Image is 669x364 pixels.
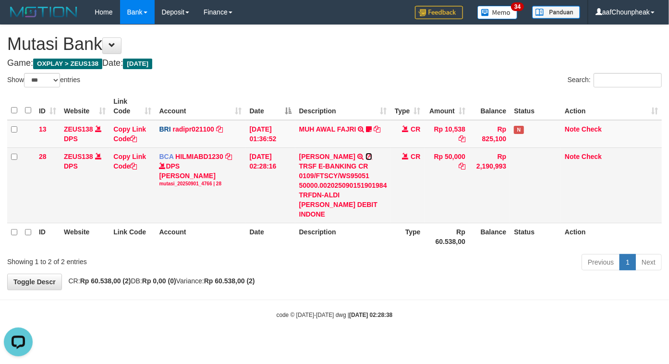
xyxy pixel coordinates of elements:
[365,153,372,160] a: Copy ALDI DINOVA to clipboard
[594,73,662,87] input: Search:
[64,277,255,285] span: CR: DB: Variance:
[33,59,102,69] span: OXPLAY > ZEUS138
[35,93,60,120] th: ID: activate to sort column ascending
[113,153,146,170] a: Copy Link Code
[39,125,47,133] span: 13
[582,153,602,160] a: Check
[469,120,510,148] td: Rp 825,100
[565,125,580,133] a: Note
[561,93,662,120] th: Action: activate to sort column ascending
[477,6,518,19] img: Button%20Memo.svg
[411,125,420,133] span: CR
[299,153,355,160] a: [PERSON_NAME]
[411,153,420,160] span: CR
[620,254,636,270] a: 1
[159,153,174,160] span: BCA
[349,312,392,318] strong: [DATE] 02:28:38
[123,59,152,69] span: [DATE]
[156,93,246,120] th: Account: activate to sort column ascending
[295,223,391,250] th: Description
[39,153,47,160] span: 28
[142,277,176,285] strong: Rp 0,00 (0)
[582,254,620,270] a: Previous
[159,161,242,187] div: DPS [PERSON_NAME]
[277,312,393,318] small: code © [DATE]-[DATE] dwg |
[35,223,60,250] th: ID
[425,93,469,120] th: Amount: activate to sort column ascending
[225,153,232,160] a: Copy HILMIABD1230 to clipboard
[246,120,295,148] td: [DATE] 01:36:52
[415,6,463,19] img: Feedback.jpg
[60,147,109,223] td: DPS
[7,73,80,87] label: Show entries
[425,120,469,148] td: Rp 10,538
[7,5,80,19] img: MOTION_logo.png
[7,35,662,54] h1: Mutasi Bank
[391,93,425,120] th: Type: activate to sort column ascending
[175,153,223,160] a: HILMIABD1230
[635,254,662,270] a: Next
[299,161,387,219] div: TRSF E-BANKING CR 0109/FTSCY/WS95051 50000.002025090151901984 TRFDN-ALDI [PERSON_NAME] DEBIT INDONE
[469,223,510,250] th: Balance
[469,93,510,120] th: Balance
[510,93,561,120] th: Status
[156,223,246,250] th: Account
[60,223,109,250] th: Website
[561,223,662,250] th: Action
[60,93,109,120] th: Website: activate to sort column ascending
[246,93,295,120] th: Date: activate to sort column descending
[246,223,295,250] th: Date
[7,253,271,267] div: Showing 1 to 2 of 2 entries
[159,125,171,133] span: BRI
[391,223,425,250] th: Type
[565,153,580,160] a: Note
[514,126,523,134] span: Has Note
[511,2,524,11] span: 34
[510,223,561,250] th: Status
[109,93,155,120] th: Link Code: activate to sort column ascending
[295,93,391,120] th: Description: activate to sort column ascending
[7,59,662,68] h4: Game: Date:
[299,125,356,133] a: MUH AWAL FAJRI
[216,125,223,133] a: Copy radipr021100 to clipboard
[80,277,131,285] strong: Rp 60.538,00 (2)
[246,147,295,223] td: [DATE] 02:28:16
[374,125,380,133] a: Copy MUH AWAL FAJRI to clipboard
[582,125,602,133] a: Check
[425,147,469,223] td: Rp 50,000
[64,125,93,133] a: ZEUS138
[60,120,109,148] td: DPS
[7,274,62,290] a: Toggle Descr
[64,153,93,160] a: ZEUS138
[425,223,469,250] th: Rp 60.538,00
[109,223,155,250] th: Link Code
[159,181,242,187] div: mutasi_20250901_4766 | 28
[459,135,465,143] a: Copy Rp 10,538 to clipboard
[469,147,510,223] td: Rp 2,190,993
[459,162,465,170] a: Copy Rp 50,000 to clipboard
[113,125,146,143] a: Copy Link Code
[24,73,60,87] select: Showentries
[4,4,33,33] button: Open LiveChat chat widget
[204,277,255,285] strong: Rp 60.538,00 (2)
[568,73,662,87] label: Search:
[532,6,580,19] img: panduan.png
[173,125,214,133] a: radipr021100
